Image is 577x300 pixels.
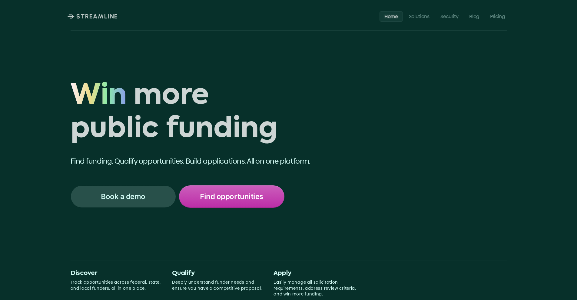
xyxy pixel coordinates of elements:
[67,13,118,20] a: STREAMLINE
[384,13,398,19] p: Home
[436,11,463,21] a: Security
[380,11,403,21] a: Home
[179,185,284,208] a: Find opportunities
[440,13,458,19] p: Security
[71,80,127,113] span: Win
[71,270,162,277] p: Discover
[274,270,365,277] p: Apply
[464,11,484,21] a: Blog
[101,193,145,201] p: Book a demo
[172,279,264,291] p: Deeply understand funder needs and ensure you have a competitive proposal.
[71,156,348,166] p: Find funding. Qualify opportunities. Build applications. All on one platform.
[200,193,263,201] p: Find opportunities
[485,11,510,21] a: Pricing
[71,185,176,208] a: Book a demo
[76,13,118,20] p: STREAMLINE
[409,13,429,19] p: Solutions
[469,13,479,19] p: Blog
[71,279,162,291] p: Track opportunities across federal, state, and local funders, all in one place.
[274,279,365,297] p: Easily manage all solicitation requirements, address review criteria, and win more funding.
[490,13,505,19] p: Pricing
[71,80,348,146] h1: Win more public funding
[172,270,264,277] p: Qualify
